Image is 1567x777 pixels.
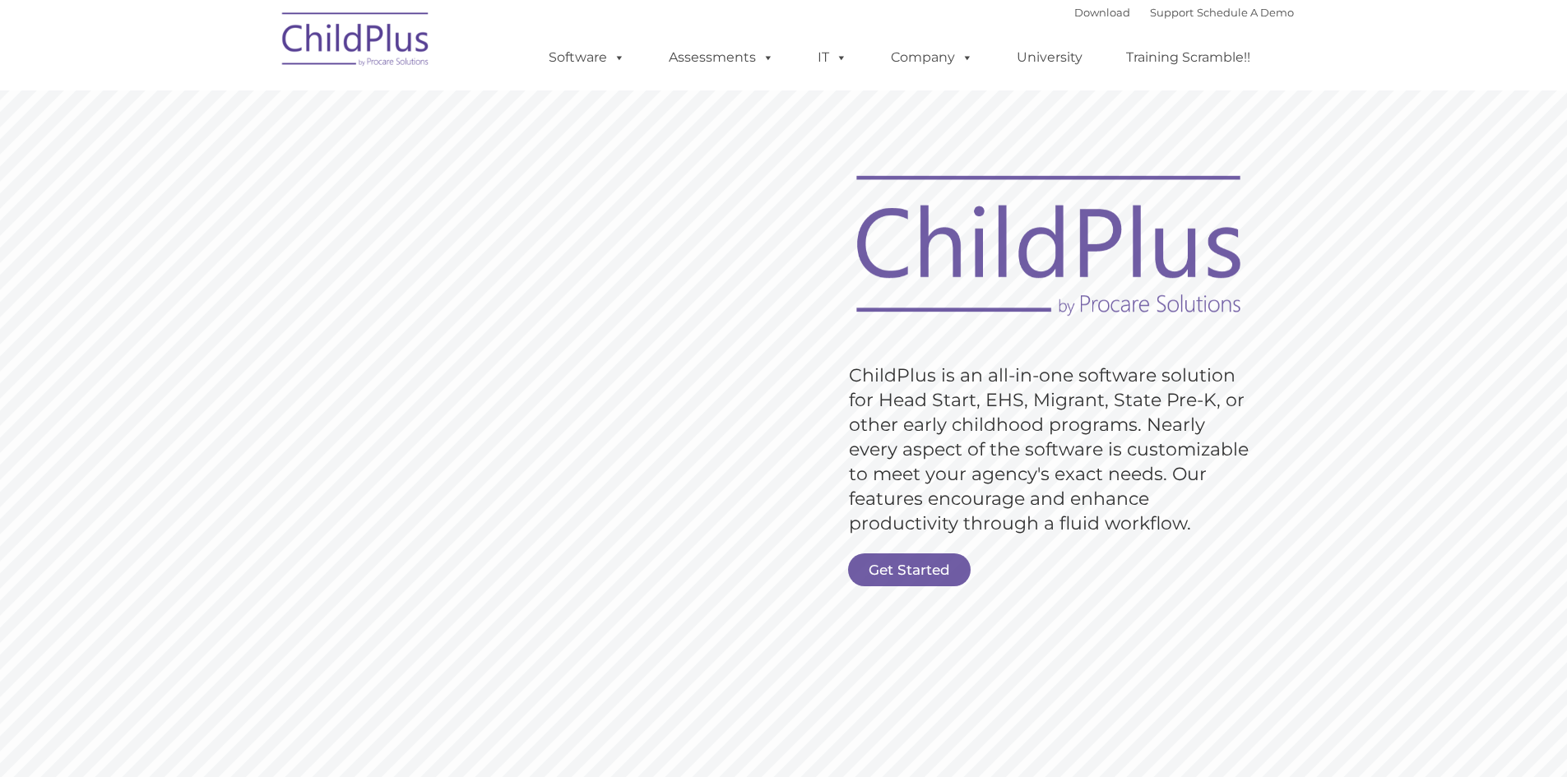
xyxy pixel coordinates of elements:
[1074,6,1294,19] font: |
[1197,6,1294,19] a: Schedule A Demo
[801,41,864,74] a: IT
[652,41,790,74] a: Assessments
[849,363,1257,536] rs-layer: ChildPlus is an all-in-one software solution for Head Start, EHS, Migrant, State Pre-K, or other ...
[532,41,642,74] a: Software
[1000,41,1099,74] a: University
[848,553,971,586] a: Get Started
[1150,6,1194,19] a: Support
[874,41,990,74] a: Company
[1110,41,1267,74] a: Training Scramble!!
[1074,6,1130,19] a: Download
[274,1,438,83] img: ChildPlus by Procare Solutions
